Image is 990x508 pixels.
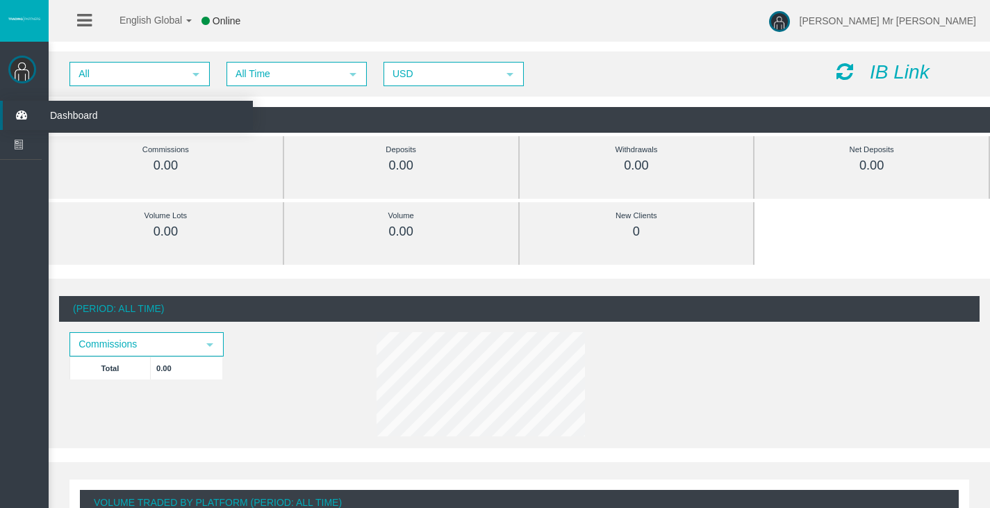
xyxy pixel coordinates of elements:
[71,334,197,355] span: Commissions
[800,15,976,26] span: [PERSON_NAME] Mr [PERSON_NAME]
[347,69,358,80] span: select
[80,208,251,224] div: Volume Lots
[551,142,723,158] div: Withdrawals
[80,158,251,174] div: 0.00
[836,62,853,81] i: Reload Dashboard
[80,142,251,158] div: Commissions
[190,69,201,80] span: select
[3,101,253,130] a: Dashboard
[228,63,340,85] span: All Time
[101,15,182,26] span: English Global
[315,142,487,158] div: Deposits
[504,69,515,80] span: select
[80,224,251,240] div: 0.00
[769,11,790,32] img: user-image
[551,208,723,224] div: New Clients
[71,63,183,85] span: All
[315,208,487,224] div: Volume
[315,158,487,174] div: 0.00
[385,63,497,85] span: USD
[70,357,151,379] td: Total
[786,158,957,174] div: 0.00
[40,101,176,130] span: Dashboard
[49,107,990,133] div: (Period: All Time)
[204,339,215,350] span: select
[786,142,957,158] div: Net Deposits
[551,158,723,174] div: 0.00
[59,296,980,322] div: (Period: All Time)
[7,16,42,22] img: logo.svg
[551,224,723,240] div: 0
[151,357,223,379] td: 0.00
[213,15,240,26] span: Online
[315,224,487,240] div: 0.00
[870,61,930,83] i: IB Link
